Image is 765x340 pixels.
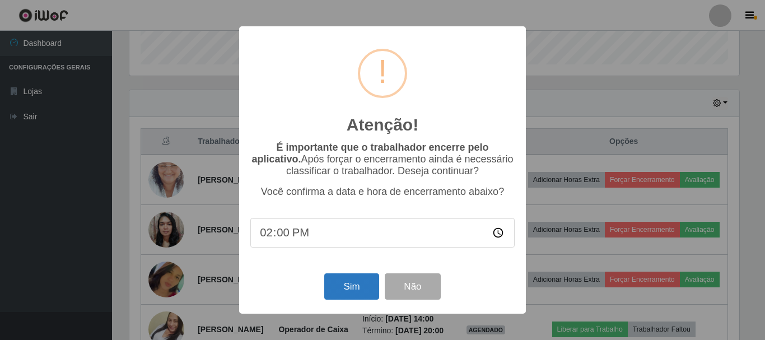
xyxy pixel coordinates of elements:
p: Após forçar o encerramento ainda é necessário classificar o trabalhador. Deseja continuar? [250,142,515,177]
p: Você confirma a data e hora de encerramento abaixo? [250,186,515,198]
h2: Atenção! [347,115,418,135]
button: Não [385,273,440,300]
button: Sim [324,273,379,300]
b: É importante que o trabalhador encerre pelo aplicativo. [251,142,488,165]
